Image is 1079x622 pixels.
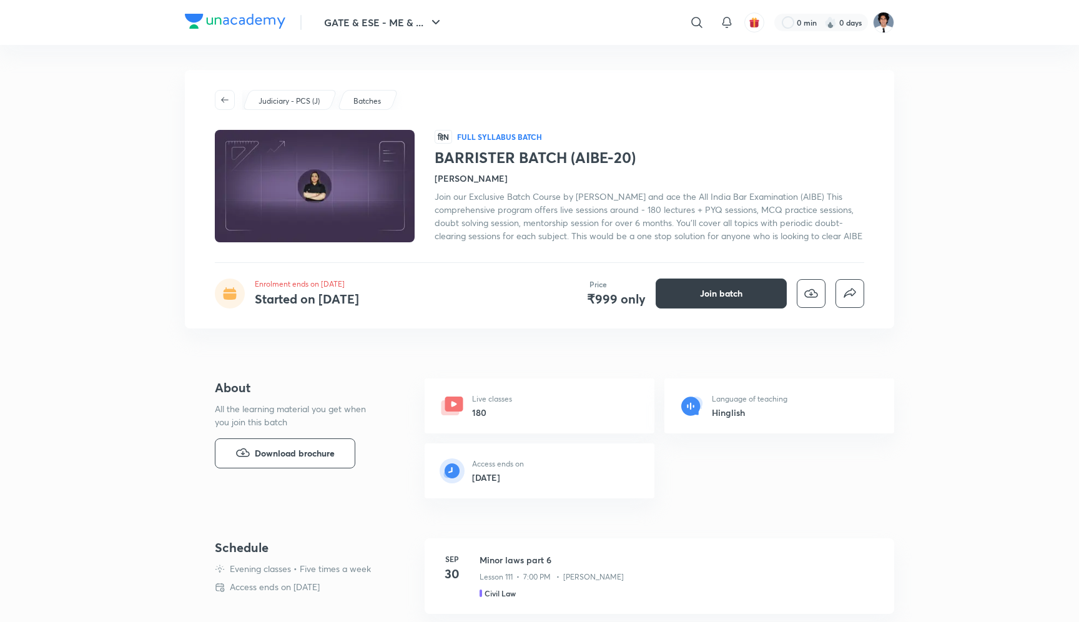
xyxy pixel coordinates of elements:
p: Access ends on [472,458,524,470]
h5: Civil Law [485,588,516,599]
span: हिN [435,130,452,144]
button: GATE & ESE - ME & ... [317,10,451,35]
h4: ₹999 only [587,290,646,309]
h6: Sep [440,553,465,565]
a: Company Logo [185,14,285,32]
span: Download brochure [255,447,335,460]
p: Live classes [472,393,512,405]
h4: About [215,378,385,397]
h4: Schedule [215,538,415,557]
img: streak [824,16,837,29]
a: Judiciary - PCS (J) [257,96,322,107]
h6: Hinglish [712,406,787,419]
p: Enrolment ends on [DATE] [255,279,359,290]
h4: Started on [DATE] [255,290,359,307]
button: Join batch [656,279,787,309]
h6: [DATE] [472,471,524,484]
p: Evening classes • Five times a week [230,562,371,575]
p: Price [589,279,607,290]
h4: 30 [440,565,465,583]
h4: [PERSON_NAME] [435,172,508,185]
p: Judiciary - PCS (J) [259,96,320,107]
p: Language of teaching [712,393,787,405]
a: Batches [352,96,383,107]
h1: BARRISTER BATCH (AIBE-20) [435,149,864,167]
span: Join batch [700,287,742,300]
button: avatar [744,12,764,32]
img: Kiren Joseph [873,12,894,33]
p: Access ends on [DATE] [230,580,320,593]
h3: Minor laws part 6 [480,553,879,566]
p: Lesson 111 • 7:00 PM • [PERSON_NAME] [480,571,624,583]
h6: 180 [472,406,512,419]
p: All the learning material you get when you join this batch [215,402,376,428]
img: Thumbnail [213,129,416,244]
img: Company Logo [185,14,285,29]
p: Full Syllabus Batch [457,132,542,142]
p: Batches [353,96,381,107]
span: Join our Exclusive Batch Course by [PERSON_NAME] and ace the All India Bar Examination (AIBE) Thi... [435,190,862,242]
button: Download brochure [215,438,355,468]
img: avatar [749,17,760,28]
